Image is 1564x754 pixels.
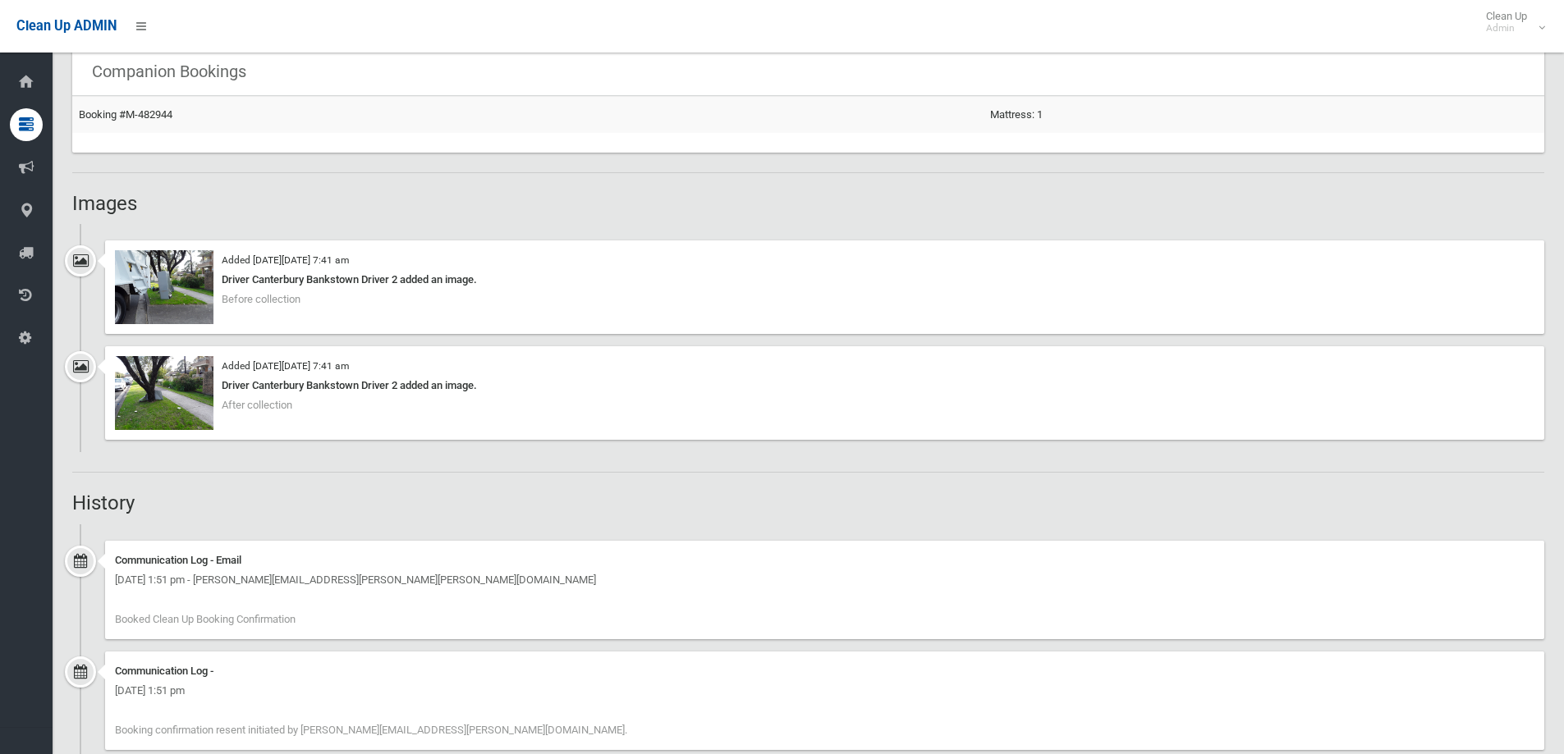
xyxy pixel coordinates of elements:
[115,570,1534,590] div: [DATE] 1:51 pm - [PERSON_NAME][EMAIL_ADDRESS][PERSON_NAME][PERSON_NAME][DOMAIN_NAME]
[16,18,117,34] span: Clean Up ADMIN
[222,360,349,372] small: Added [DATE][DATE] 7:41 am
[1486,22,1527,34] small: Admin
[72,492,1544,514] h2: History
[72,193,1544,214] h2: Images
[115,613,296,625] span: Booked Clean Up Booking Confirmation
[115,250,213,324] img: 2025-09-0807.40.072790790196071307258.jpg
[984,96,1544,133] td: Mattress: 1
[115,724,627,736] span: Booking confirmation resent initiated by [PERSON_NAME][EMAIL_ADDRESS][PERSON_NAME][DOMAIN_NAME].
[115,270,1534,290] div: Driver Canterbury Bankstown Driver 2 added an image.
[115,661,1534,681] div: Communication Log -
[222,399,292,411] span: After collection
[115,551,1534,570] div: Communication Log - Email
[222,293,300,305] span: Before collection
[72,56,266,88] header: Companion Bookings
[115,376,1534,395] div: Driver Canterbury Bankstown Driver 2 added an image.
[115,356,213,430] img: 2025-09-0807.41.391075969167135055909.jpg
[79,108,172,121] a: Booking #M-482944
[222,254,349,266] small: Added [DATE][DATE] 7:41 am
[1478,10,1543,34] span: Clean Up
[115,681,1534,701] div: [DATE] 1:51 pm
